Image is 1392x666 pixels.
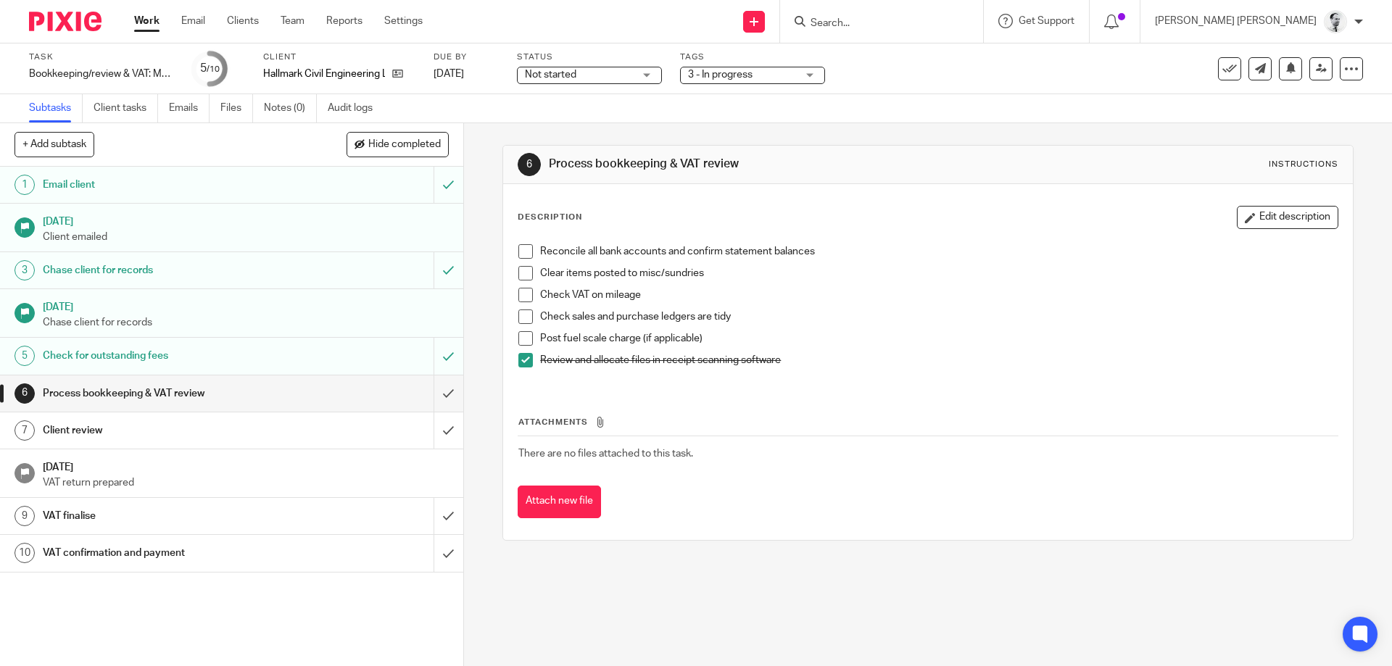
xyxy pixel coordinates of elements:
div: 5 [14,346,35,366]
p: [PERSON_NAME] [PERSON_NAME] [1155,14,1317,28]
h1: Client review [43,420,294,441]
span: Hide completed [368,139,441,151]
div: 1 [14,175,35,195]
div: 7 [14,420,35,441]
h1: Process bookkeeping & VAT review [549,157,959,172]
a: Work [134,14,159,28]
p: Post fuel scale charge (if applicable) [540,331,1337,346]
div: Bookkeeping/review &amp; VAT: Monthly [29,67,174,81]
div: 10 [14,543,35,563]
div: Instructions [1269,159,1338,170]
div: Bookkeeping/review & VAT: Monthly [29,67,174,81]
label: Client [263,51,415,63]
h1: [DATE] [43,211,449,229]
h1: Chase client for records [43,259,294,281]
label: Due by [434,51,499,63]
p: Hallmark Civil Engineering Ltd [263,67,385,81]
p: Check VAT on mileage [540,288,1337,302]
button: Hide completed [347,132,449,157]
h1: Process bookkeeping & VAT review [43,383,294,404]
button: Attach new file [518,486,601,518]
span: Not started [525,70,576,80]
a: Audit logs [328,94,384,122]
p: Check sales and purchase ledgers are tidy [540,309,1337,324]
p: Chase client for records [43,315,449,330]
label: Status [517,51,662,63]
a: Team [281,14,304,28]
p: Reconcile all bank accounts and confirm statement balances [540,244,1337,259]
a: Reports [326,14,362,28]
h1: Check for outstanding fees [43,345,294,367]
input: Search [809,17,940,30]
img: Mass_2025.jpg [1324,10,1347,33]
a: Subtasks [29,94,83,122]
div: 9 [14,506,35,526]
label: Tags [680,51,825,63]
a: Emails [169,94,210,122]
h1: [DATE] [43,457,449,475]
a: Settings [384,14,423,28]
div: 6 [14,383,35,404]
span: 3 - In progress [688,70,753,80]
h1: Email client [43,174,294,196]
img: Pixie [29,12,101,31]
a: Email [181,14,205,28]
span: There are no files attached to this task. [518,449,693,459]
p: Client emailed [43,230,449,244]
p: Clear items posted to misc/sundries [540,266,1337,280]
label: Task [29,51,174,63]
p: Description [518,212,582,223]
p: VAT return prepared [43,475,449,490]
h1: VAT finalise [43,505,294,527]
a: Notes (0) [264,94,317,122]
div: 3 [14,260,35,280]
div: 5 [200,60,220,77]
span: Get Support [1019,16,1074,26]
button: Edit description [1237,206,1338,229]
a: Clients [227,14,259,28]
small: /10 [207,65,220,73]
a: Files [220,94,253,122]
span: Attachments [518,418,588,426]
span: [DATE] [434,69,464,79]
h1: [DATE] [43,296,449,315]
p: Review and allocate files in receipt scanning software [540,353,1337,367]
a: Client tasks [94,94,158,122]
button: + Add subtask [14,132,94,157]
div: 6 [518,153,541,176]
h1: VAT confirmation and payment [43,542,294,564]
